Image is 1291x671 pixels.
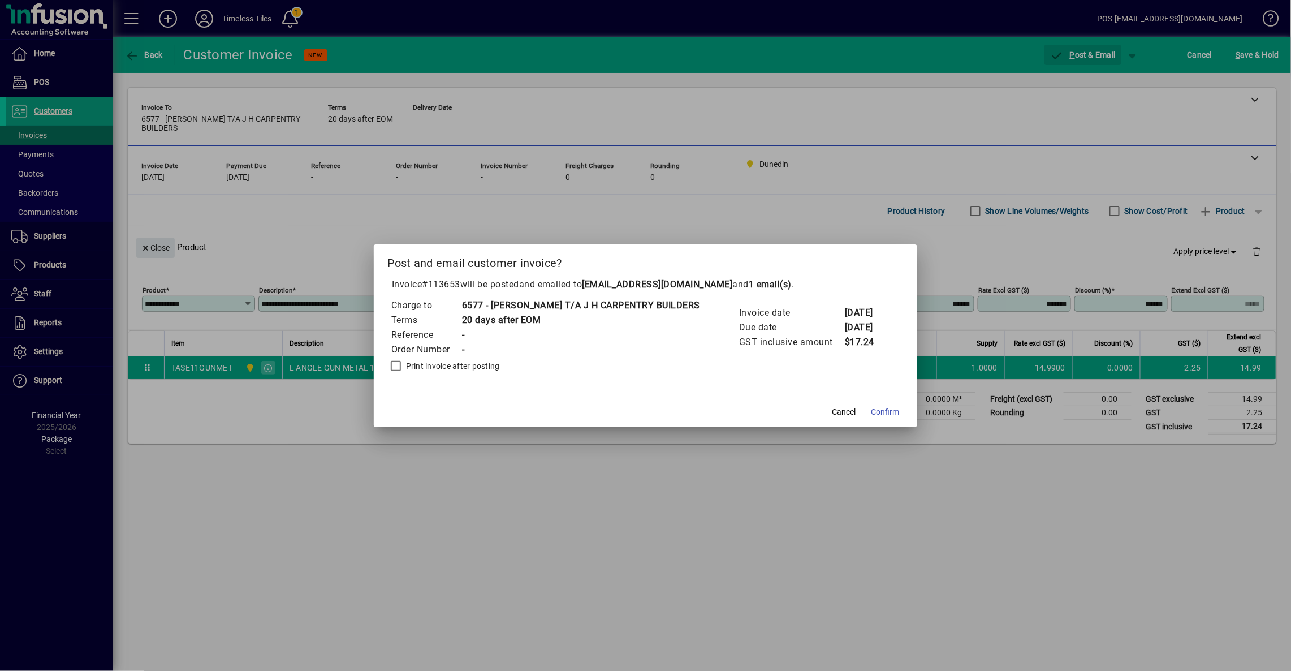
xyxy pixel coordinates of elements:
h2: Post and email customer invoice? [374,244,918,277]
td: 6577 - [PERSON_NAME] T/A J H CARPENTRY BUILDERS [461,298,701,313]
span: #113653 [422,279,460,290]
td: [DATE] [844,306,890,320]
td: Reference [391,328,461,342]
td: Order Number [391,342,461,357]
p: Invoice will be posted . [387,278,904,291]
b: [EMAIL_ADDRESS][DOMAIN_NAME] [582,279,733,290]
td: Charge to [391,298,461,313]
b: 1 email(s) [749,279,792,290]
td: $17.24 [844,335,890,350]
td: Terms [391,313,461,328]
label: Print invoice after posting [404,360,500,372]
td: [DATE] [844,320,890,335]
td: - [461,342,701,357]
span: and [733,279,792,290]
button: Confirm [866,402,904,423]
span: and emailed to [519,279,792,290]
button: Cancel [826,402,862,423]
td: Invoice date [739,306,844,320]
td: GST inclusive amount [739,335,844,350]
td: Due date [739,320,844,335]
span: Confirm [871,406,899,418]
td: 20 days after EOM [461,313,701,328]
td: - [461,328,701,342]
span: Cancel [832,406,856,418]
